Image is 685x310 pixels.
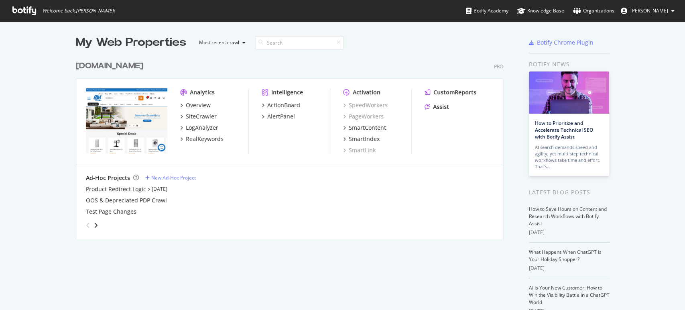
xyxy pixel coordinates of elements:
[535,144,603,170] div: AI search demands speed and agility, yet multi-step technical workflows take time and effort. Tha...
[86,208,136,216] a: Test Page Changes
[262,101,300,109] a: ActionBoard
[349,135,380,143] div: SmartIndex
[86,88,167,153] img: abt.com
[466,7,508,15] div: Botify Academy
[271,88,303,96] div: Intelligence
[517,7,564,15] div: Knowledge Base
[186,112,217,120] div: SiteCrawler
[190,88,215,96] div: Analytics
[186,135,224,143] div: RealKeywords
[262,112,295,120] a: AlertPanel
[151,174,196,181] div: New Ad-Hoc Project
[425,88,476,96] a: CustomReports
[529,284,610,306] a: AI Is Your New Customer: How to Win the Visibility Battle in a ChatGPT World
[433,88,476,96] div: CustomReports
[529,188,610,197] div: Latest Blog Posts
[86,196,167,204] a: OOS & Depreciated PDP Crawl
[255,36,344,50] input: Search
[180,135,224,143] a: RealKeywords
[535,120,593,140] a: How to Prioritize and Accelerate Technical SEO with Botify Assist
[343,124,386,132] a: SmartContent
[349,124,386,132] div: SmartContent
[86,174,130,182] div: Ad-Hoc Projects
[529,229,610,236] div: [DATE]
[186,124,218,132] div: LogAnalyzer
[76,35,186,51] div: My Web Properties
[180,112,217,120] a: SiteCrawler
[93,221,99,229] div: angle-right
[76,60,146,72] a: [DOMAIN_NAME]
[529,206,607,227] a: How to Save Hours on Content and Research Workflows with Botify Assist
[267,112,295,120] div: AlertPanel
[537,39,594,47] div: Botify Chrome Plugin
[267,101,300,109] div: ActionBoard
[353,88,380,96] div: Activation
[86,185,146,193] a: Product Redirect Logic
[199,40,239,45] div: Most recent crawl
[343,101,388,109] a: SpeedWorkers
[573,7,614,15] div: Organizations
[494,63,503,70] div: Pro
[425,103,449,111] a: Assist
[180,124,218,132] a: LogAnalyzer
[193,36,249,49] button: Most recent crawl
[343,146,376,154] a: SmartLink
[433,103,449,111] div: Assist
[614,4,681,17] button: [PERSON_NAME]
[529,71,609,114] img: How to Prioritize and Accelerate Technical SEO with Botify Assist
[152,186,167,192] a: [DATE]
[343,112,384,120] a: PageWorkers
[42,8,115,14] span: Welcome back, [PERSON_NAME] !
[529,249,602,263] a: What Happens When ChatGPT Is Your Holiday Shopper?
[343,135,380,143] a: SmartIndex
[186,101,211,109] div: Overview
[180,101,211,109] a: Overview
[76,51,510,239] div: grid
[76,60,143,72] div: [DOMAIN_NAME]
[529,265,610,272] div: [DATE]
[630,7,668,14] span: Michalla Mannino
[145,174,196,181] a: New Ad-Hoc Project
[529,60,610,69] div: Botify news
[83,219,93,232] div: angle-left
[529,39,594,47] a: Botify Chrome Plugin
